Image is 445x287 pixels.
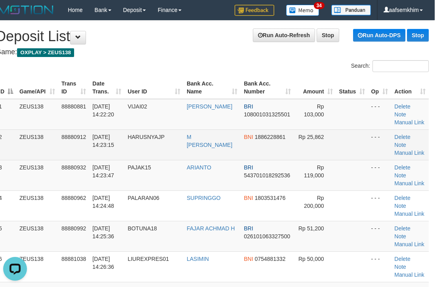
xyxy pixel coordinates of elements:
a: Manual Link [394,119,424,125]
span: 88880962 [61,195,86,201]
span: [DATE] 14:24:48 [92,195,114,209]
a: LASIMIN [187,256,209,262]
a: Manual Link [394,150,424,156]
span: Rp 200,000 [304,195,324,209]
span: Copy 108001031325501 to clipboard [244,111,290,118]
a: Delete [394,164,410,171]
span: [DATE] 14:22:20 [92,103,114,118]
a: Note [394,172,406,179]
img: Feedback.jpg [235,5,274,16]
a: Delete [394,256,410,262]
a: Note [394,264,406,270]
td: ZEUS138 [16,99,58,130]
img: panduan.png [331,5,371,15]
span: [DATE] 14:23:15 [92,134,114,148]
a: Run Auto-DPS [353,29,405,42]
a: Delete [394,225,410,232]
td: ZEUS138 [16,160,58,190]
td: ZEUS138 [16,190,58,221]
span: BNI [244,134,253,140]
span: Rp 51,200 [298,225,324,232]
th: Game/API: activate to sort column ascending [16,76,58,99]
th: Op: activate to sort column ascending [368,76,392,99]
span: Copy 0754881332 to clipboard [255,256,286,262]
label: Search: [351,60,429,72]
a: FAJAR ACHMAD H [187,225,235,232]
span: VIJAI02 [128,103,147,110]
a: Stop [407,29,429,42]
a: ARIANTO [187,164,211,171]
a: [PERSON_NAME] [187,103,232,110]
td: - - - [368,190,392,221]
span: Rp 119,000 [304,164,324,179]
span: 88880932 [61,164,86,171]
span: BNI [244,256,253,262]
a: Manual Link [394,211,424,217]
span: LIUREXPRES01 [128,256,169,262]
td: - - - [368,221,392,251]
span: 88880912 [61,134,86,140]
span: 88880992 [61,225,86,232]
span: PALARAN06 [128,195,159,201]
a: Manual Link [394,180,424,186]
td: ZEUS138 [16,221,58,251]
span: Copy 026101063327500 to clipboard [244,233,290,239]
span: PAJAK15 [128,164,151,171]
a: Note [394,142,406,148]
td: ZEUS138 [16,129,58,160]
span: BRI [244,103,253,110]
td: ZEUS138 [16,251,58,282]
span: BRI [244,164,253,171]
span: [DATE] 14:25:36 [92,225,114,239]
button: Open LiveChat chat widget [3,3,27,27]
a: Delete [394,103,410,110]
a: Stop [317,29,339,42]
span: Copy 1886228861 to clipboard [255,134,286,140]
a: SUPRINGGO [187,195,221,201]
span: BRI [244,225,253,232]
span: 88881038 [61,256,86,262]
span: 34 [314,2,325,9]
a: Note [394,111,406,118]
span: Rp 50,000 [298,256,324,262]
a: Delete [394,195,410,201]
th: Amount: activate to sort column ascending [294,76,336,99]
th: Bank Acc. Number: activate to sort column ascending [241,76,294,99]
span: BOTUNA18 [128,225,157,232]
span: Copy 543701018292536 to clipboard [244,172,290,179]
th: Action: activate to sort column ascending [391,76,429,99]
th: Date Trans.: activate to sort column ascending [89,76,124,99]
a: Manual Link [394,241,424,247]
td: - - - [368,129,392,160]
a: Note [394,203,406,209]
img: Button%20Memo.svg [286,5,319,16]
input: Search: [372,60,429,72]
span: [DATE] 14:23:47 [92,164,114,179]
a: Manual Link [394,272,424,278]
span: OXPLAY > ZEUS138 [17,48,74,57]
a: Run Auto-Refresh [253,29,315,42]
span: Rp 103,000 [304,103,324,118]
th: User ID: activate to sort column ascending [124,76,183,99]
span: [DATE] 14:26:36 [92,256,114,270]
span: Copy 1803531476 to clipboard [255,195,286,201]
th: Bank Acc. Name: activate to sort column ascending [183,76,241,99]
td: - - - [368,99,392,130]
a: Delete [394,134,410,140]
span: Rp 25,862 [298,134,324,140]
th: Trans ID: activate to sort column ascending [58,76,89,99]
span: 88880881 [61,103,86,110]
td: - - - [368,160,392,190]
span: BNI [244,195,253,201]
td: - - - [368,251,392,282]
th: Status: activate to sort column ascending [336,76,368,99]
a: M [PERSON_NAME] [187,134,232,148]
span: HARUSNYAJP [128,134,164,140]
a: Note [394,233,406,239]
